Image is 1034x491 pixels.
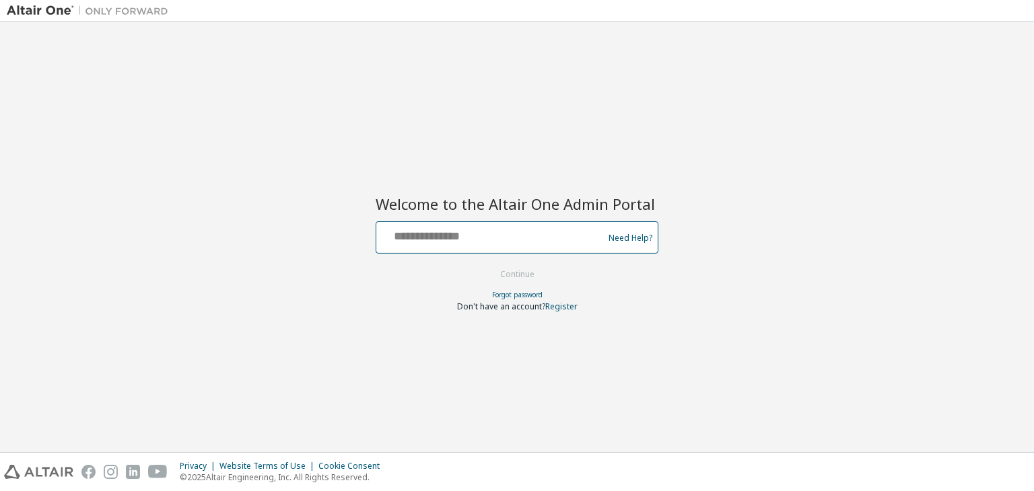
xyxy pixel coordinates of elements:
[148,465,168,479] img: youtube.svg
[104,465,118,479] img: instagram.svg
[180,461,219,471] div: Privacy
[545,301,578,312] a: Register
[219,461,318,471] div: Website Terms of Use
[318,461,388,471] div: Cookie Consent
[457,301,545,312] span: Don't have an account?
[126,465,140,479] img: linkedin.svg
[376,194,658,213] h2: Welcome to the Altair One Admin Portal
[4,465,73,479] img: altair_logo.svg
[180,471,388,483] p: © 2025 Altair Engineering, Inc. All Rights Reserved.
[492,290,543,299] a: Forgot password
[81,465,96,479] img: facebook.svg
[7,4,175,17] img: Altair One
